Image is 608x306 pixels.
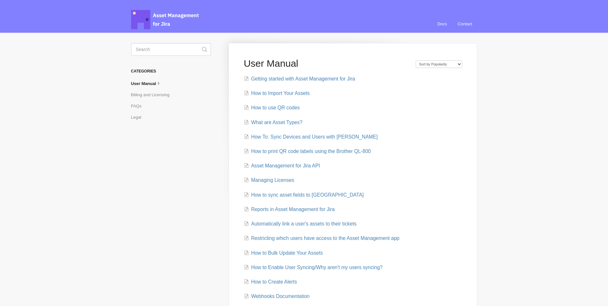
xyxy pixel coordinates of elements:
[244,58,409,69] h1: User Manual
[244,206,335,212] a: Reports in Asset Management for Jira
[251,192,362,198] span: How to sync asset fields to [GEOGRAPHIC_DATA]
[131,78,166,89] a: User Manual
[244,264,383,270] a: How to Enable User Syncing/Why aren't my users syncing?
[244,105,300,111] a: How to use QR codes
[131,43,211,56] input: Search
[244,250,324,256] a: How to Bulk Update Your Assets
[131,65,211,77] h3: Categories
[244,163,320,169] a: Asset Management for Jira API
[251,279,297,285] span: How to Create Alerts
[244,221,357,227] a: Automatically link a user's assets to their tickets
[251,250,324,256] span: How to Bulk Update Your Assets
[251,119,303,125] span: What are Asset Types?
[251,76,356,82] span: Getting started with Asset Management for Jira
[244,76,356,82] a: Getting started with Asset Management for Jira
[453,15,477,33] a: Contact
[131,101,146,111] a: FAQs
[251,293,311,299] span: Webhooks Documentation
[131,10,200,29] span: Asset Management for Jira Docs
[251,221,357,227] span: Automatically link a user's assets to their tickets
[251,90,311,96] span: How to Import Your Assets
[416,60,462,68] select: Page reloads on selection
[251,134,376,140] span: How To: Sync Devices and Users with [PERSON_NAME]
[244,90,311,96] a: How to Import Your Assets
[251,148,372,154] span: How to print QR code labels using the Brother QL-800
[244,293,311,299] a: Webhooks Documentation
[244,177,294,183] a: Managing Licenses
[251,235,401,241] span: Restricting which users have access to the Asset Management app
[251,177,294,183] span: Managing Licenses
[433,15,452,33] a: Docs
[244,192,362,198] a: How to sync asset fields to [GEOGRAPHIC_DATA]
[251,264,383,270] span: How to Enable User Syncing/Why aren't my users syncing?
[251,206,335,212] span: Reports in Asset Management for Jira
[244,235,401,241] a: Restricting which users have access to the Asset Management app
[244,134,376,140] a: How To: Sync Devices and Users with [PERSON_NAME]
[251,163,320,169] span: Asset Management for Jira API
[131,112,146,122] a: Legal
[244,119,303,125] a: What are Asset Types?
[244,148,372,154] a: How to print QR code labels using the Brother QL-800
[251,105,300,111] span: How to use QR codes
[131,89,174,100] a: Billing and Licensing
[244,279,297,285] a: How to Create Alerts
